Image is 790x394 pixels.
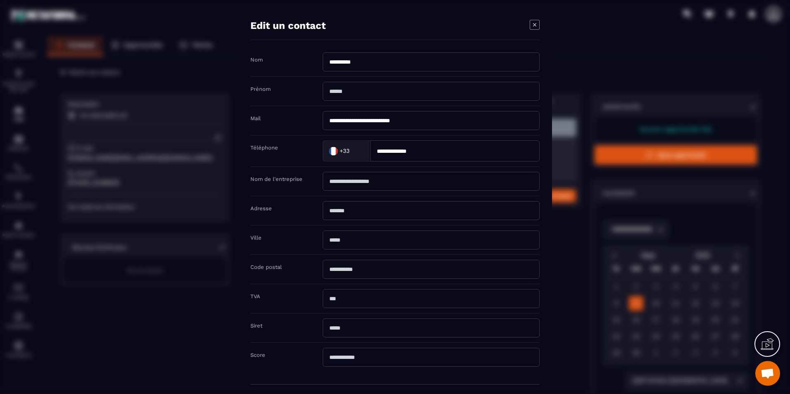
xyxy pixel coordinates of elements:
[340,147,350,155] span: +33
[250,20,326,31] h4: Edit un contact
[250,235,262,241] label: Ville
[325,142,342,159] img: Country Flag
[250,57,263,63] label: Nom
[250,352,265,358] label: Score
[755,361,780,386] div: Ouvrir le chat
[250,145,278,151] label: Téléphone
[250,86,271,92] label: Prénom
[250,323,262,329] label: Siret
[250,205,272,211] label: Adresse
[250,264,282,270] label: Code postal
[323,140,370,161] div: Search for option
[250,176,302,182] label: Nom de l'entreprise
[351,145,362,157] input: Search for option
[250,293,260,299] label: TVA
[250,115,261,121] label: Mail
